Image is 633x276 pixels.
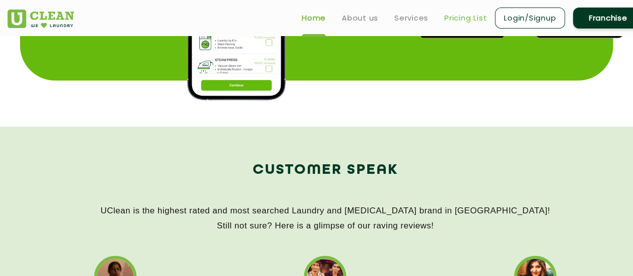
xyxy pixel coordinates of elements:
[342,12,378,24] a: About us
[8,10,74,28] img: UClean Laundry and Dry Cleaning
[444,12,487,24] a: Pricing List
[495,8,565,29] a: Login/Signup
[302,12,326,24] a: Home
[394,12,428,24] a: Services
